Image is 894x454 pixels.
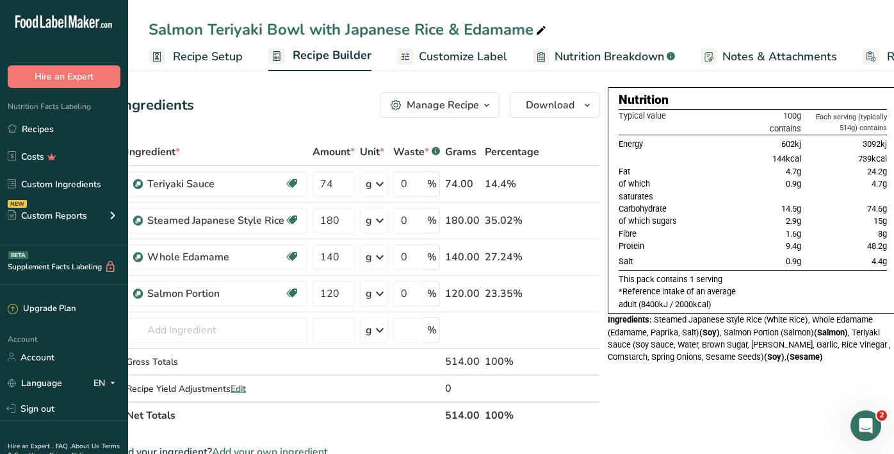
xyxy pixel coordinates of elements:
a: Hire an Expert . [8,442,53,451]
div: g [366,286,372,301]
div: Custom Reports [8,209,87,223]
div: g [366,249,372,265]
div: Add Ingredients [89,95,194,116]
span: Ingredient [126,144,180,160]
div: 120.00 [445,286,480,301]
span: Unit [360,144,384,160]
th: 100g contains [688,110,804,135]
div: NEW [8,200,27,208]
span: 144kcal [772,154,801,164]
span: 2.9g [786,216,801,226]
th: Typical value [619,110,688,135]
div: 35.02% [485,213,539,228]
iframe: Intercom live chat [850,410,881,441]
div: g [366,323,372,338]
div: 27.24% [485,249,539,265]
a: Notes & Attachments [701,42,837,71]
b: (Soy) [764,352,784,362]
a: Recipe Builder [268,41,371,72]
th: Net Totals [124,401,443,428]
div: 23.35% [485,286,539,301]
span: Ingredients: [608,315,652,324]
span: 74.6g [867,204,887,214]
span: 4.7g [786,167,801,176]
span: 24.2g [867,167,887,176]
img: Sub Recipe [133,216,143,226]
span: *Reference intake of an average adult (8400kJ / 2000kcal) [619,287,736,308]
div: 180.00 [445,213,480,228]
a: Language [8,372,62,394]
div: g [366,176,372,192]
td: Energy [619,135,688,153]
span: 2 [877,410,887,421]
span: 4.4g [872,256,887,266]
div: 14.4% [485,176,539,192]
div: Nutrition [619,90,887,109]
div: 100% [485,354,539,369]
td: Fat [619,165,688,178]
th: Each serving (typically 514g) contains [804,110,887,135]
span: Edit [231,383,246,395]
div: 140.00 [445,249,480,265]
span: 4.7g [872,179,887,189]
div: Salmon Portion [147,286,284,301]
a: About Us . [71,442,102,451]
img: Sub Recipe [133,289,143,299]
button: Download [510,92,600,118]
td: Protein [619,240,688,252]
td: of which sugars [619,215,688,227]
span: 1.6g [786,229,801,239]
td: Fibre [619,228,688,240]
span: 739kcal [858,154,887,164]
a: Customize Label [397,42,507,71]
span: 15g [874,216,887,226]
div: g [366,213,372,228]
div: EN [93,375,120,391]
div: 0 [445,381,480,396]
p: This pack contains 1 serving [619,273,887,285]
div: Steamed Japanese Style Rice [147,213,284,228]
span: Amount [313,144,355,160]
div: Teriyaki Sauce [147,176,284,192]
span: Nutrition Breakdown [555,48,664,65]
div: BETA [8,251,28,259]
a: Recipe Setup [149,42,243,71]
div: 514.00 [445,354,480,369]
div: Whole Edamame [147,249,284,265]
b: (Salmon) [814,328,848,337]
input: Add Ingredient [126,317,307,343]
button: Manage Recipe [380,92,500,118]
span: Recipe Setup [173,48,243,65]
div: Salmon Teriyaki Bowl with Japanese Rice & Edamame [149,18,549,41]
b: (Soy) [699,328,720,337]
div: 74.00 [445,176,480,192]
span: Recipe Builder [293,47,371,64]
span: 48.2g [867,241,887,251]
td: Salt [619,253,688,271]
span: 0.9g [786,256,801,266]
span: Download [526,97,574,113]
td: Carbohydrate [619,203,688,215]
span: 14.5g [781,204,801,214]
button: Hire an Expert [8,65,120,88]
b: (Sesame) [786,352,823,362]
span: Grams [445,144,476,160]
div: Waste [393,144,440,160]
a: Nutrition Breakdown [533,42,675,71]
span: 8g [878,229,887,239]
span: 9.4g [786,241,801,251]
span: 602kj [781,139,801,149]
span: Customize Label [419,48,507,65]
div: Manage Recipe [407,97,479,113]
td: of which saturates [619,178,688,203]
span: 3092kj [863,139,887,149]
th: 100% [482,401,542,428]
div: Gross Totals [126,355,307,369]
div: Upgrade Plan [8,303,76,315]
img: Sub Recipe [133,253,143,262]
span: Notes & Attachments [722,48,837,65]
a: FAQ . [56,442,71,451]
span: Steamed Japanese Style Rice (White Rice), Whole Edamame (Edamame, Paprika, Salt) , Salmon Portion... [608,315,891,362]
img: Sub Recipe [133,180,143,189]
span: Percentage [485,144,539,160]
